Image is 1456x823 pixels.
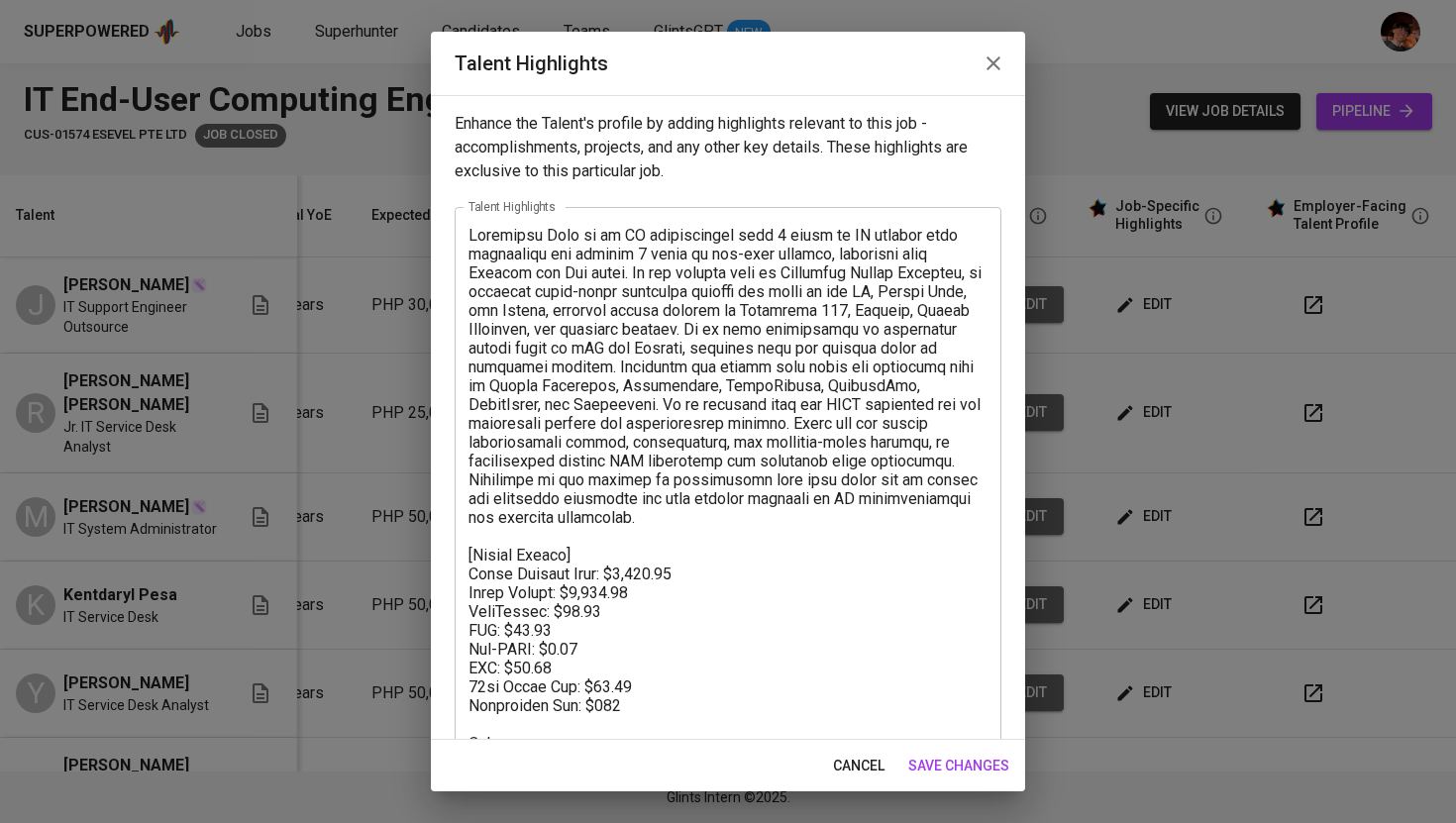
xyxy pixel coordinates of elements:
h2: Talent Highlights [455,48,1001,79]
textarea: Loremipsu Dolo si am CO adipiscingel sedd 4 eiusm te IN utlabor etdo magnaaliqu eni adminim 7 ven... [468,226,988,772]
button: cancel [825,748,892,784]
span: save changes [908,754,1009,778]
p: Enhance the Talent's profile by adding highlights relevant to this job - accomplishments, project... [455,112,1001,183]
button: save changes [900,748,1017,784]
span: cancel [833,754,884,778]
